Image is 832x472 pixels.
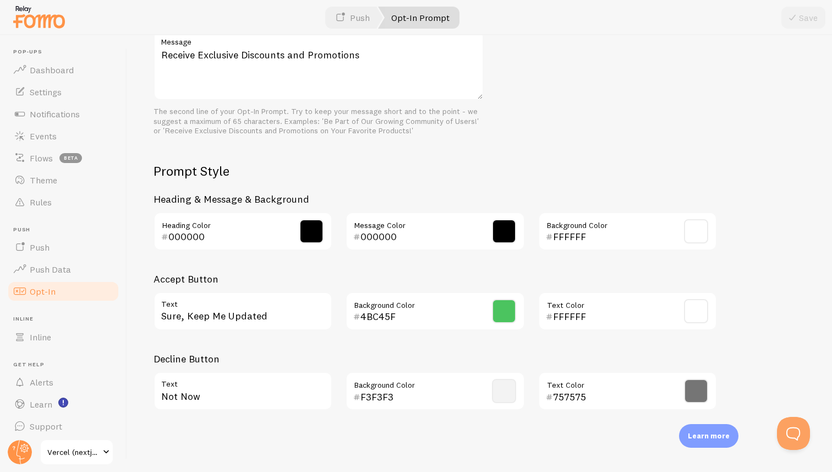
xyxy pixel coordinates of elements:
span: Support [30,421,62,432]
label: Message [154,30,484,48]
h3: Heading & Message & Background [154,193,717,205]
span: Pop-ups [13,48,120,56]
span: Notifications [30,108,80,120]
a: Dashboard [7,59,120,81]
iframe: Help Scout Beacon - Open [777,417,810,450]
img: fomo-relay-logo-orange.svg [12,3,67,31]
span: Dashboard [30,64,74,75]
h3: Decline Button [154,352,717,365]
a: Push [7,236,120,258]
span: Learn [30,399,52,410]
h2: Prompt Style [154,162,717,180]
a: Support [7,415,120,437]
a: Learn [7,393,120,415]
a: Settings [7,81,120,103]
span: Vercel (nextjs Boilerplate Three Xi 61) [47,446,100,459]
span: Flows [30,153,53,164]
a: Vercel (nextjs Boilerplate Three Xi 61) [40,439,114,465]
a: Inline [7,326,120,348]
span: Opt-In [30,286,56,297]
span: Settings [30,86,62,97]
label: Text [154,292,332,311]
svg: <p>Watch New Feature Tutorials!</p> [58,398,68,408]
a: Push Data [7,258,120,280]
label: Text [154,372,332,390]
span: Theme [30,175,57,186]
span: Alerts [30,377,53,388]
span: Rules [30,197,52,208]
span: Push [13,226,120,234]
a: Opt-In [7,280,120,302]
span: beta [59,153,82,163]
a: Events [7,125,120,147]
span: Get Help [13,361,120,368]
a: Notifications [7,103,120,125]
h3: Accept Button [154,273,717,285]
span: Push Data [30,264,71,275]
div: The second line of your Opt-In Prompt. Try to keep your message short and to the point - we sugge... [154,107,484,136]
div: Learn more [679,424,738,448]
a: Rules [7,191,120,213]
span: Push [30,242,50,253]
a: Theme [7,169,120,191]
a: Flows beta [7,147,120,169]
span: Inline [30,332,51,343]
span: Events [30,131,57,142]
span: Inline [13,316,120,323]
a: Alerts [7,371,120,393]
p: Learn more [688,431,730,441]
